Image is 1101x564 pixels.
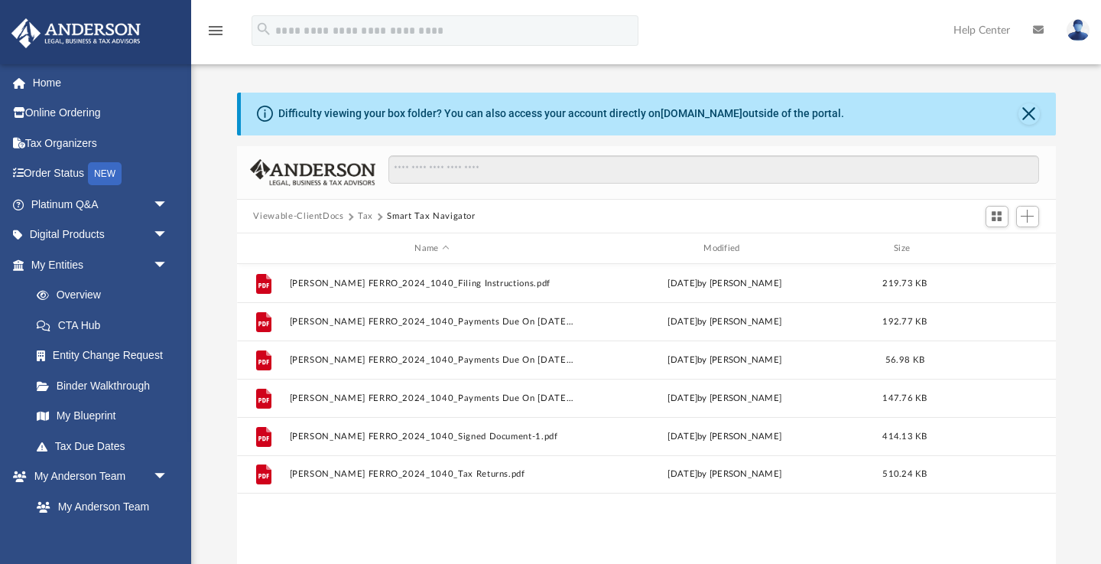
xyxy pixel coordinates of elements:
a: [DOMAIN_NAME] [661,107,742,119]
div: by [PERSON_NAME] [582,392,868,406]
span: 192.77 KB [882,318,927,326]
span: 219.73 KB [882,279,927,288]
img: Anderson Advisors Platinum Portal [7,18,145,48]
button: [PERSON_NAME] FERRO_2024_1040_Payments Due On [DATE].pdf [289,393,575,403]
i: search [255,21,272,37]
button: [PERSON_NAME] FERRO_2024_1040_Signed Document-1.pdf [289,432,575,442]
div: Difficulty viewing your box folder? You can also access your account directly on outside of the p... [278,106,844,122]
i: menu [206,21,225,40]
a: Overview [21,280,191,311]
span: arrow_drop_down [153,189,183,220]
button: Smart Tax Navigator [387,210,475,223]
div: Modified [581,242,867,256]
button: [PERSON_NAME] FERRO_2024_1040_Filing Instructions.pdf [289,279,575,289]
a: Entity Change Request [21,341,191,371]
button: Close [1018,103,1040,125]
a: Platinum Q&Aarrow_drop_down [11,189,191,220]
a: My Anderson Team [21,491,176,522]
div: by [PERSON_NAME] [582,430,868,444]
a: Online Ordering [11,98,191,129]
button: [PERSON_NAME] FERRO_2024_1040_Payments Due On [DATE].pdf [289,355,575,365]
span: [DATE] [667,356,697,364]
a: My Entitiesarrow_drop_down [11,249,191,280]
button: Add [1016,206,1039,227]
span: 510.24 KB [882,470,927,478]
span: [DATE] [667,394,697,403]
button: [PERSON_NAME] FERRO_2024_1040_Payments Due On [DATE].pdf [289,317,575,327]
span: [DATE] [667,279,697,288]
span: 147.76 KB [882,394,927,403]
span: [DATE] [667,318,697,326]
a: Tax Organizers [11,128,191,158]
span: arrow_drop_down [153,461,183,493]
a: menu [206,29,225,40]
span: 56.98 KB [885,356,924,364]
span: arrow_drop_down [153,249,183,281]
img: User Pic [1067,19,1090,41]
div: Name [288,242,574,256]
span: arrow_drop_down [153,220,183,251]
button: Tax [358,210,373,223]
div: id [942,242,1049,256]
a: My Anderson Teamarrow_drop_down [11,461,183,492]
a: Digital Productsarrow_drop_down [11,220,191,250]
div: by [PERSON_NAME] [582,277,868,291]
span: 414.13 KB [882,432,927,441]
div: by [PERSON_NAME] [582,468,868,481]
div: Size [874,242,935,256]
div: by [PERSON_NAME] [582,354,868,367]
span: [DATE] [667,470,697,478]
a: Binder Walkthrough [21,370,191,401]
a: Tax Due Dates [21,431,191,461]
a: Home [11,67,191,98]
div: NEW [88,162,122,185]
input: Search files and folders [388,155,1038,184]
button: Viewable-ClientDocs [253,210,343,223]
button: Switch to Grid View [986,206,1008,227]
span: [DATE] [667,432,697,441]
div: by [PERSON_NAME] [582,315,868,329]
a: My Blueprint [21,401,183,432]
a: Order StatusNEW [11,158,191,190]
button: [PERSON_NAME] FERRO_2024_1040_Tax Returns.pdf [289,470,575,480]
a: CTA Hub [21,310,191,341]
div: id [243,242,281,256]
